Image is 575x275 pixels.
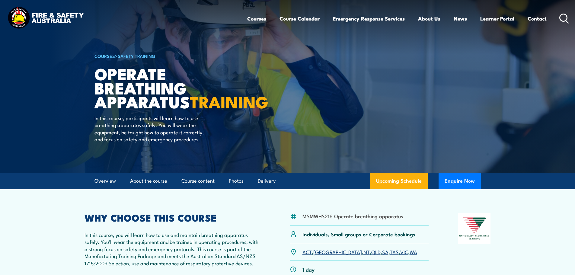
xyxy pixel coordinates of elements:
a: WA [410,248,417,255]
p: In this course, participants will learn how to use breathing apparatus safely. You will wear the ... [94,114,205,143]
p: Individuals, Small groups or Corporate bookings [302,231,415,238]
a: Photos [229,173,244,189]
a: Upcoming Schedule [370,173,428,189]
a: [GEOGRAPHIC_DATA] [313,248,362,255]
a: VIC [400,248,408,255]
a: NT [363,248,370,255]
a: Safety Training [118,53,155,59]
a: Contact [528,11,547,27]
p: 1 day [302,266,315,273]
a: TAS [390,248,399,255]
a: COURSES [94,53,115,59]
a: About Us [418,11,440,27]
button: Enquire Now [439,173,481,189]
a: ACT [302,248,312,255]
strong: TRAINING [190,89,268,114]
a: About the course [130,173,167,189]
h6: > [94,52,244,59]
a: Courses [247,11,266,27]
a: Course Calendar [280,11,320,27]
img: Nationally Recognised Training logo. [458,213,491,244]
h1: Operate Breathing Apparatus [94,66,244,109]
a: News [454,11,467,27]
a: Emergency Response Services [333,11,405,27]
p: , , , , , , , [302,248,417,255]
h2: WHY CHOOSE THIS COURSE [85,213,261,222]
a: SA [382,248,388,255]
a: Learner Portal [480,11,514,27]
a: QLD [371,248,381,255]
a: Course content [181,173,215,189]
a: Delivery [258,173,276,189]
a: Overview [94,173,116,189]
li: MSMWHS216 Operate breathing apparatus [302,213,403,219]
p: In this course, you will learn how to use and maintain breathing apparatus safely. You'll wear th... [85,231,261,267]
